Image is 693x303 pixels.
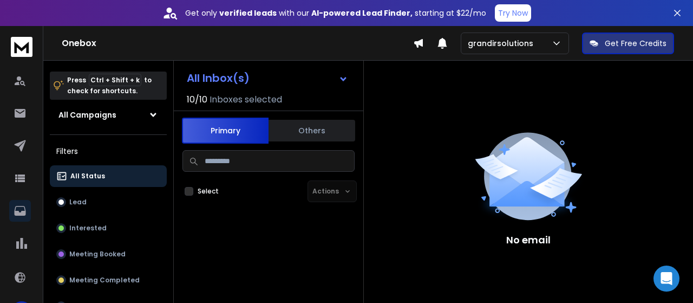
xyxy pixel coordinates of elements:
button: All Status [50,165,167,187]
div: Open Intercom Messenger [653,266,679,292]
button: Lead [50,191,167,213]
h3: Inboxes selected [210,93,282,106]
p: Try Now [498,8,528,18]
button: Others [269,119,355,143]
span: Ctrl + Shift + k [89,74,141,86]
h1: All Inbox(s) [187,73,250,83]
button: Primary [182,118,269,144]
p: No email [506,233,551,248]
strong: AI-powered Lead Finder, [311,8,413,18]
p: All Status [70,172,105,180]
p: Meeting Booked [69,250,126,259]
h3: Filters [50,144,167,159]
button: Try Now [495,4,531,22]
label: Select [198,187,219,196]
strong: verified leads [219,8,277,18]
button: All Inbox(s) [178,67,357,89]
button: All Campaigns [50,104,167,126]
p: Press to check for shortcuts. [67,75,152,96]
img: logo [11,37,32,57]
button: Interested [50,217,167,239]
button: Get Free Credits [582,33,674,54]
p: Interested [69,224,107,233]
h1: Onebox [62,37,413,50]
p: Get only with our starting at $22/mo [185,8,486,18]
p: Get Free Credits [605,38,666,49]
button: Meeting Booked [50,243,167,265]
button: Meeting Completed [50,269,167,291]
h1: All Campaigns [58,109,116,120]
p: Lead [69,198,87,207]
p: Meeting Completed [69,276,140,285]
span: 10 / 10 [187,93,207,106]
p: grandirsolutions [468,38,538,49]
